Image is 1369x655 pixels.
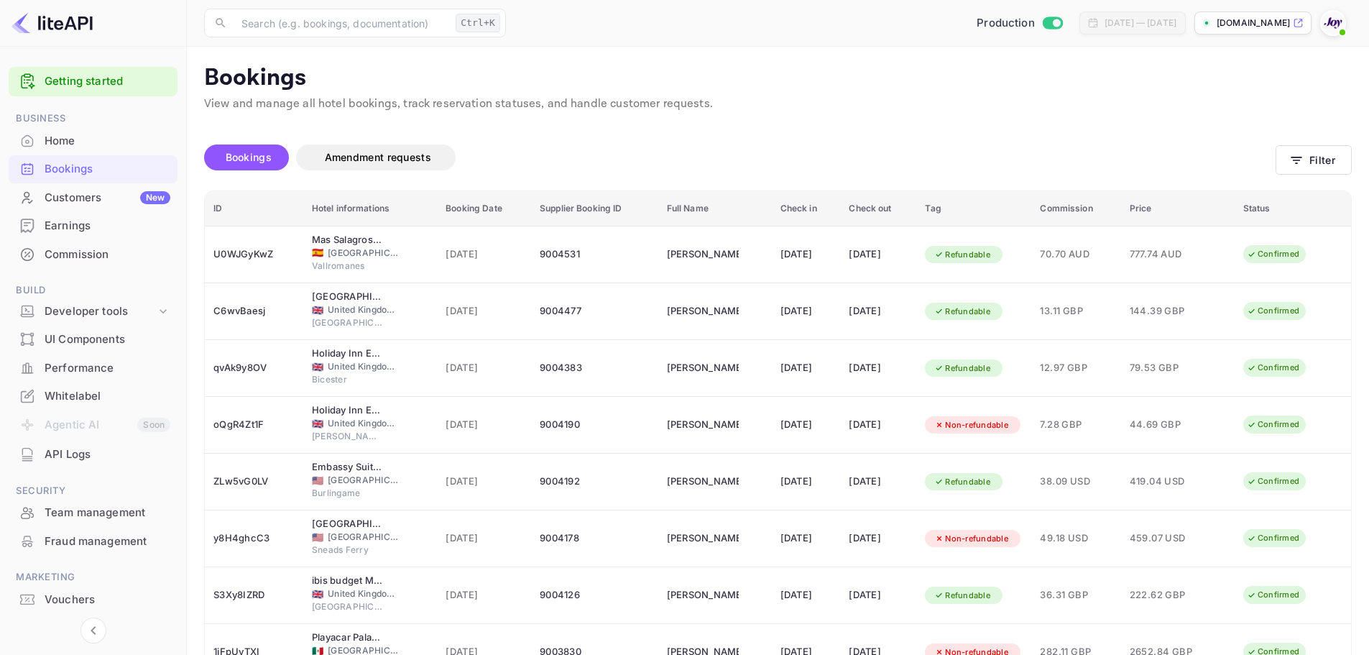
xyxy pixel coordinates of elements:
span: United States of America [312,533,323,542]
span: [DATE] [446,303,522,319]
div: Holiday Inn Express Bicester, an IHG Hotel [312,347,384,361]
span: [PERSON_NAME] [312,430,384,443]
div: CustomersNew [9,184,178,212]
span: 36.31 GBP [1040,587,1112,603]
div: Confirmed [1237,302,1309,320]
div: Refundable [925,473,1000,491]
span: Marketing [9,569,178,585]
th: Check in [772,191,841,226]
a: Commission [9,241,178,267]
span: Bicester [312,373,384,386]
div: Non-refundable [925,416,1018,434]
div: 9004178 [540,527,650,550]
img: LiteAPI logo [11,12,93,35]
div: ibis budget Manchester Salford Quays [312,574,384,588]
div: Vouchers [9,586,178,614]
span: Amendment requests [325,151,431,163]
div: Non-refundable [925,530,1018,548]
button: Filter [1276,145,1352,175]
a: Vouchers [9,586,178,613]
div: [DATE] [780,357,832,380]
input: Search (e.g. bookings, documentation) [233,9,450,37]
div: UI Components [9,326,178,354]
span: Sneads Ferry [312,544,384,556]
div: Confirmed [1237,416,1309,434]
div: S3Xy8IZRD [213,584,295,607]
span: [GEOGRAPHIC_DATA] [328,531,400,544]
div: [DATE] [849,413,908,436]
span: [DATE] [446,417,522,433]
div: qvAk9y8OV [213,357,295,380]
th: Commission [1031,191,1120,226]
div: Leopold Hotel [312,290,384,304]
span: United States of America [312,476,323,485]
div: Embassy Suites by Hilton San Francisco Airport Waterfront [312,460,384,475]
p: [DOMAIN_NAME] [1217,17,1290,29]
span: 70.70 AUD [1040,247,1112,262]
div: 9004192 [540,470,650,493]
span: 49.18 USD [1040,531,1112,546]
a: CustomersNew [9,184,178,211]
span: United Kingdom of Great Britain and Northern Ireland [312,306,323,315]
span: [DATE] [446,531,522,546]
div: API Logs [45,446,170,463]
div: Team management [45,505,170,521]
div: Commission [45,247,170,263]
span: Bookings [226,151,272,163]
div: [DATE] [780,300,832,323]
div: Carly Apolinario [667,470,739,493]
div: Antonio Graham [667,527,739,550]
div: Refundable [925,359,1000,377]
div: Bookings [45,161,170,178]
div: Performance [45,360,170,377]
div: ZLw5vG0LV [213,470,295,493]
th: ID [205,191,303,226]
a: Bookings [9,155,178,182]
div: U0WJGyKwZ [213,243,295,266]
a: Getting started [45,73,170,90]
span: [DATE] [446,360,522,376]
div: Switch to Sandbox mode [971,15,1068,32]
a: Performance [9,354,178,381]
span: United Kingdom of [GEOGRAPHIC_DATA] and [GEOGRAPHIC_DATA] [328,587,400,600]
div: Home [9,127,178,155]
div: C6wvBaesj [213,300,295,323]
div: Confirmed [1237,529,1309,547]
div: y8H4ghcC3 [213,527,295,550]
th: Full Name [658,191,772,226]
div: Getting started [9,67,178,96]
p: View and manage all hotel bookings, track reservation statuses, and handle customer requests. [204,96,1352,113]
div: [DATE] [849,357,908,380]
div: Hampton Inn Sneads Ferry North Topsail Beach [312,517,384,531]
div: 9004477 [540,300,650,323]
div: Home [45,133,170,150]
span: [GEOGRAPHIC_DATA] [312,600,384,613]
span: [GEOGRAPHIC_DATA] [312,316,384,329]
div: Refundable [925,587,1000,605]
div: Team management [9,499,178,527]
button: Collapse navigation [80,618,106,643]
div: Bookings [9,155,178,183]
div: UI Components [45,331,170,348]
span: [GEOGRAPHIC_DATA] [328,247,400,260]
span: 13.11 GBP [1040,303,1112,319]
div: Fraud management [9,528,178,556]
div: Fraud management [45,533,170,550]
span: 7.28 GBP [1040,417,1112,433]
div: Developer tools [45,303,156,320]
span: 144.39 GBP [1130,303,1202,319]
span: Production [977,15,1035,32]
span: United Kingdom of [GEOGRAPHIC_DATA] and [GEOGRAPHIC_DATA] [328,303,400,316]
th: Booking Date [437,191,531,226]
span: United Kingdom of [GEOGRAPHIC_DATA] and [GEOGRAPHIC_DATA] [328,360,400,373]
span: Build [9,283,178,298]
span: 44.69 GBP [1130,417,1202,433]
div: Vouchers [45,592,170,608]
span: 459.07 USD [1130,531,1202,546]
div: [DATE] [780,243,832,266]
span: [DATE] [446,587,522,603]
div: oQgR4Zt1F [213,413,295,436]
div: Ian Wilkinson [667,300,739,323]
div: Commission [9,241,178,269]
div: Ctrl+K [456,14,500,32]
